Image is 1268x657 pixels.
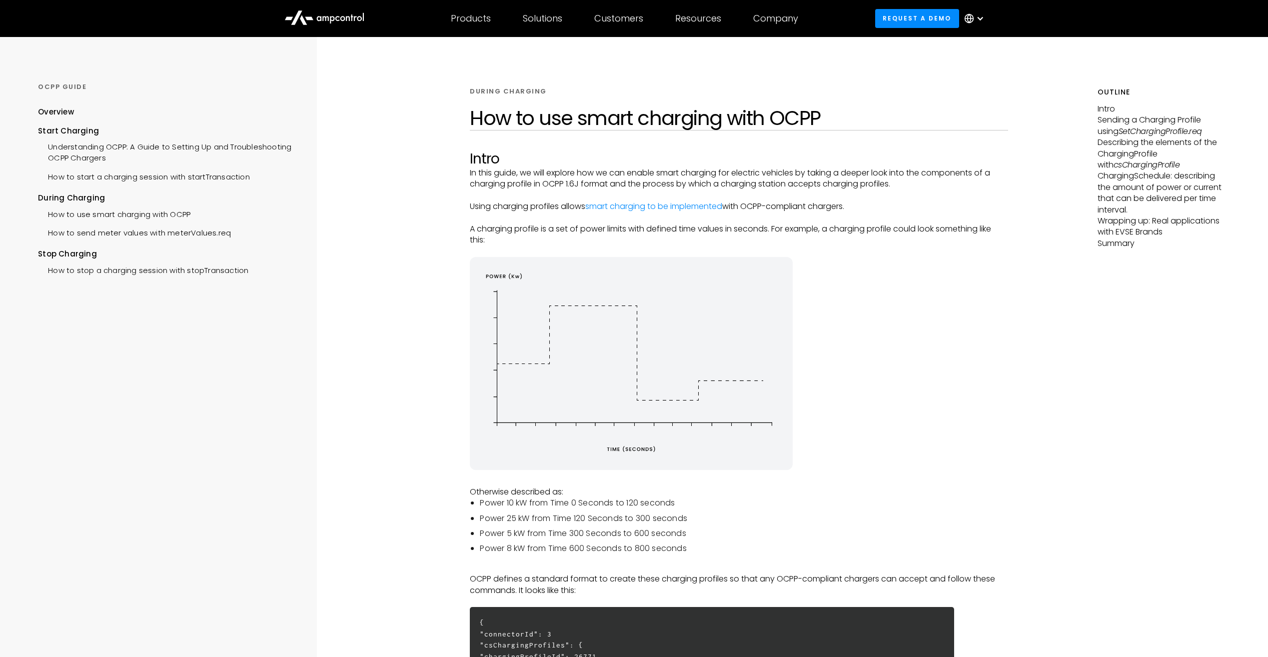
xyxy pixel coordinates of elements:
[1098,215,1230,238] p: Wrapping up: Real applications with EVSE Brands
[38,106,74,117] div: Overview
[38,204,190,222] a: How to use smart charging with OCPP
[470,257,793,470] img: energy diagram
[1119,125,1202,137] em: SetChargingProfile.req
[523,13,562,24] div: Solutions
[1098,238,1230,249] p: Summary
[38,125,291,136] div: Start Charging
[470,573,1008,596] p: OCPP defines a standard format to create these charging profiles so that any OCPP-compliant charg...
[594,13,643,24] div: Customers
[470,87,547,96] div: DURING CHARGING
[480,497,1008,508] li: Power 10 kW from Time 0 Seconds to 120 seconds
[480,543,1008,554] li: Power 8 kW from Time 600 Seconds to 800 seconds
[675,13,721,24] div: Resources
[480,513,1008,524] li: Power 25 kW from Time 120 Seconds to 300 seconds
[585,200,722,212] a: smart charging to be implemented
[470,223,1008,246] p: A charging profile is a set of power limits with defined time values in seconds. For example, a c...
[1114,159,1180,170] em: csChargingProfile
[1098,170,1230,215] p: ChargingSchedule: describing the amount of power or current that can be delivered per time interval.
[470,150,1008,167] h2: Intro
[1098,103,1230,114] p: Intro
[875,9,959,27] a: Request a demo
[470,212,1008,223] p: ‍
[38,82,291,91] div: OCPP GUIDE
[451,13,491,24] div: Products
[38,136,291,166] a: Understanding OCPP: A Guide to Setting Up and Troubleshooting OCPP Chargers
[470,201,1008,212] p: Using charging profiles allows with OCPP-compliant chargers.
[470,167,1008,190] p: In this guide, we will explore how we can enable smart charging for electric vehicles by taking a...
[38,106,74,125] a: Overview
[470,475,1008,486] p: ‍
[470,246,1008,257] p: ‍
[753,13,798,24] div: Company
[470,562,1008,573] p: ‍
[38,248,291,259] div: Stop Charging
[38,260,248,278] a: How to stop a charging session with stopTransaction
[1098,114,1230,137] p: Sending a Charging Profile using
[1098,137,1230,170] p: Describing the elements of the ChargingProfile with
[470,106,1008,130] h1: How to use smart charging with OCPP
[470,486,1008,497] p: Otherwise described as:
[38,166,250,185] a: How to start a charging session with startTransaction
[1098,87,1230,97] h5: Outline
[470,190,1008,201] p: ‍
[38,222,231,241] a: How to send meter values with meterValues.req
[480,528,1008,539] li: Power 5 kW from Time 300 Seconds to 600 seconds
[470,596,1008,607] p: ‍
[38,192,291,203] div: During Charging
